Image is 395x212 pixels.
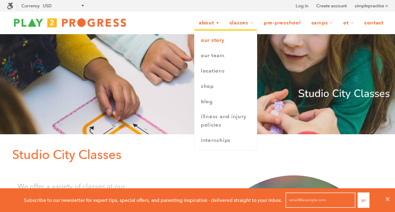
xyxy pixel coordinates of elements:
p: Studio City Classes [12,145,390,165]
label: Currency [21,3,40,8]
a: simplepractice > [355,2,388,9]
a: Pre-Preschool [259,16,305,30]
a: Classes [225,16,258,30]
a: Shop [195,79,257,94]
a: Camps [307,16,338,30]
a: Our Team [195,48,257,63]
img: Play2Progress logo [7,16,133,30]
a: Create account [316,2,347,9]
button: Go [358,192,369,208]
a: OT [339,16,358,30]
input: email@example.com [285,192,355,208]
a: Our Story [195,33,257,48]
a: Illness and Injury Policies [195,109,257,133]
a: Locations [195,63,257,79]
a: About [194,16,224,30]
a: Internships [195,133,257,148]
p: Subscribe to our newsletter for expert tips, special offers, and parenting inspiration - delivere... [24,196,282,204]
a: Contact [360,16,388,30]
a: Blog [195,94,257,109]
p: Studio City Classes [5,85,390,102]
a: Log in [296,2,308,9]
